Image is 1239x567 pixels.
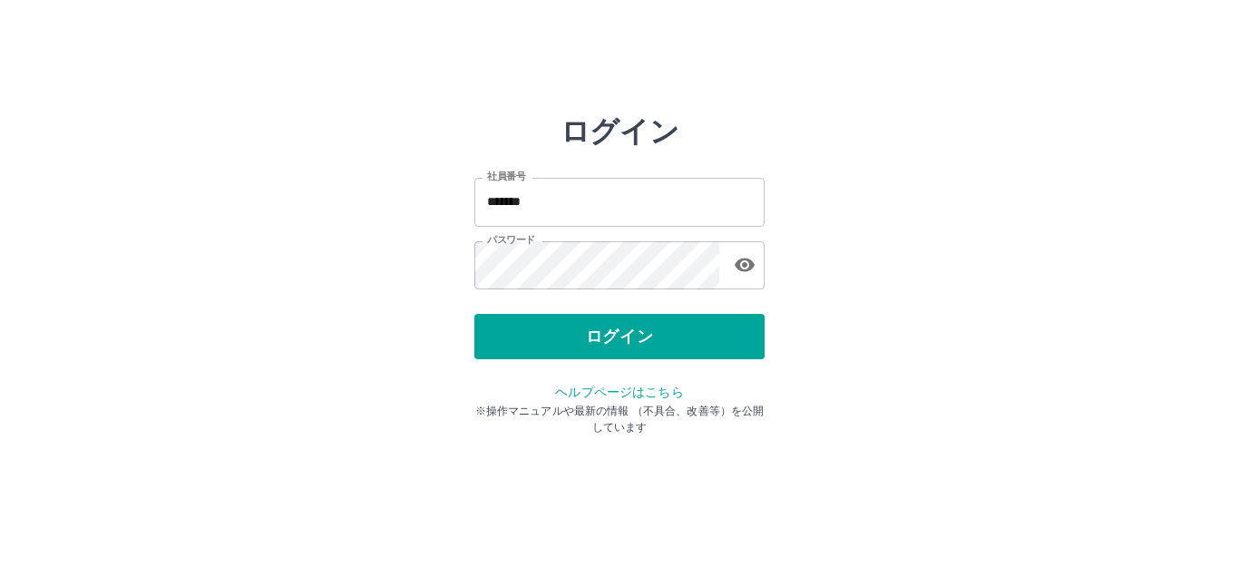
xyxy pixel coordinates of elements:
button: ログイン [474,314,765,359]
a: ヘルプページはこちら [555,385,683,399]
p: ※操作マニュアルや最新の情報 （不具合、改善等）を公開しています [474,403,765,435]
label: 社員番号 [487,170,525,183]
label: パスワード [487,233,535,247]
h2: ログイン [561,114,679,149]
